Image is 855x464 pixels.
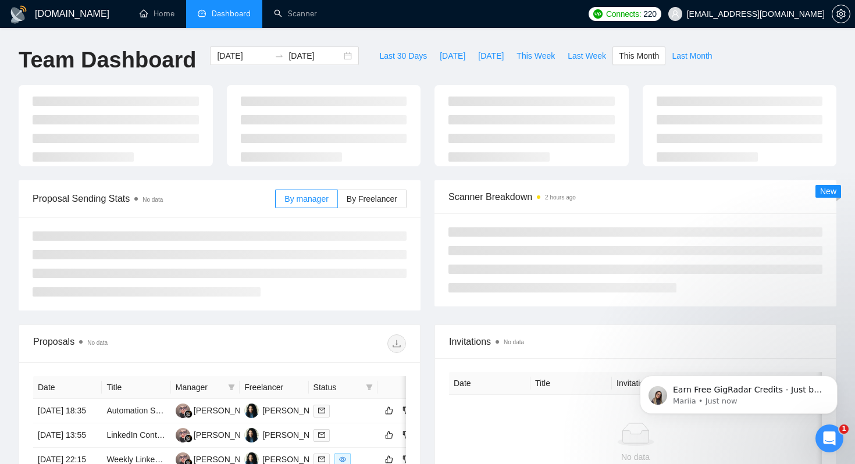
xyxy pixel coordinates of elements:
a: KJ[PERSON_NAME] Jalan [244,430,351,439]
span: [DATE] [440,49,465,62]
a: MM[PERSON_NAME] [176,405,261,415]
button: Last 30 Days [373,47,433,65]
span: mail [318,456,325,463]
span: No data [142,197,163,203]
button: setting [832,5,850,23]
span: filter [366,384,373,391]
span: Last 30 Days [379,49,427,62]
div: [PERSON_NAME] [194,429,261,441]
span: mail [318,431,325,438]
img: gigradar-bm.png [184,434,193,442]
div: [PERSON_NAME] Jalan [262,404,351,417]
span: to [275,51,284,60]
a: MM[PERSON_NAME] [176,454,261,463]
span: This Week [516,49,555,62]
span: No data [87,340,108,346]
span: Last Week [568,49,606,62]
button: dislike [400,404,414,417]
a: KJ[PERSON_NAME] Jalan [244,405,351,415]
span: 1 [839,424,849,434]
button: [DATE] [472,47,510,65]
input: Start date [217,49,270,62]
h1: Team Dashboard [19,47,196,74]
iframe: Intercom notifications message [622,351,855,433]
span: [DATE] [478,49,504,62]
span: dashboard [198,9,206,17]
div: [PERSON_NAME] [194,404,261,417]
th: Invitation Letter [612,372,693,395]
button: Last Week [561,47,612,65]
th: Manager [171,376,240,399]
span: mail [318,407,325,414]
img: gigradar-bm.png [184,410,193,418]
span: By manager [284,194,328,204]
span: swap-right [275,51,284,60]
a: Weekly LinkedIn Content Creator with Executive Voice Expertise - 12-week project with renewal [106,455,451,464]
span: This Month [619,49,659,62]
button: This Month [612,47,665,65]
button: [DATE] [433,47,472,65]
img: KJ [244,404,259,418]
span: like [385,406,393,415]
th: Title [102,376,170,399]
th: Title [530,372,612,395]
span: like [385,455,393,464]
img: MM [176,404,190,418]
span: 220 [643,8,656,20]
td: [DATE] 13:55 [33,423,102,448]
span: Manager [176,381,223,394]
a: searchScanner [274,9,317,19]
a: setting [832,9,850,19]
span: Dashboard [212,9,251,19]
a: LinkedIn Content Creator [106,430,197,440]
time: 2 hours ago [545,194,576,201]
th: Date [449,372,530,395]
span: Invitations [449,334,822,349]
span: By Freelancer [347,194,397,204]
th: Freelancer [240,376,308,399]
img: KJ [244,428,259,442]
img: logo [9,5,28,24]
a: Automation Specialist for LinkedIn Outreach & Content Creation Workflows [106,406,376,415]
img: upwork-logo.png [593,9,603,19]
a: homeHome [140,9,174,19]
button: like [382,428,396,442]
img: MM [176,428,190,442]
span: dislike [402,455,411,464]
th: Date [33,376,102,399]
span: filter [364,379,375,396]
span: filter [226,379,237,396]
button: Last Month [665,47,718,65]
button: dislike [400,428,414,442]
div: No data [458,451,813,463]
span: Proposal Sending Stats [33,191,275,206]
td: [DATE] 18:35 [33,399,102,423]
span: dislike [402,406,411,415]
span: Last Month [672,49,712,62]
span: No data [504,339,524,345]
span: New [820,187,836,196]
span: Status [313,381,361,394]
a: KJ[PERSON_NAME] Jalan [244,454,351,463]
span: dislike [402,430,411,440]
div: Proposals [33,334,220,353]
span: Scanner Breakdown [448,190,822,204]
td: Automation Specialist for LinkedIn Outreach & Content Creation Workflows [102,399,170,423]
span: eye [339,456,346,463]
div: [PERSON_NAME] Jalan [262,429,351,441]
input: End date [288,49,341,62]
button: This Week [510,47,561,65]
span: like [385,430,393,440]
iframe: Intercom live chat [815,424,843,452]
span: user [671,10,679,18]
button: like [382,404,396,417]
a: MM[PERSON_NAME] [176,430,261,439]
td: LinkedIn Content Creator [102,423,170,448]
span: filter [228,384,235,391]
span: Connects: [606,8,641,20]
